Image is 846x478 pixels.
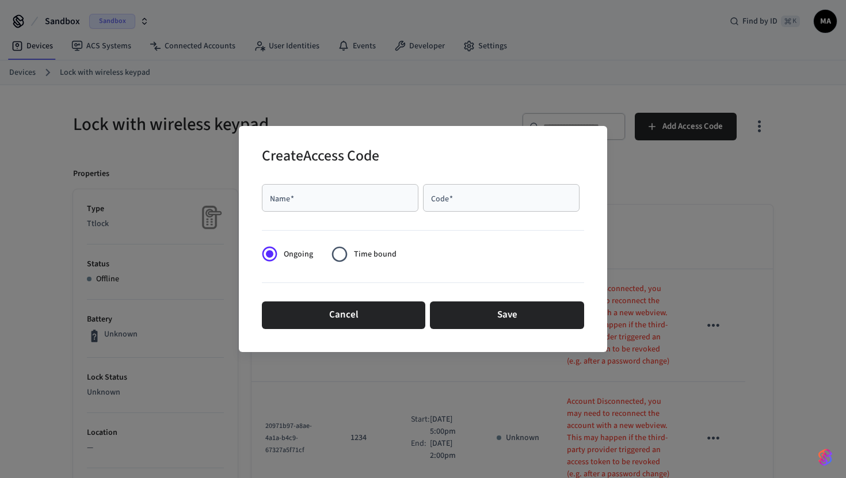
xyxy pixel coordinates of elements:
[262,301,425,329] button: Cancel
[284,248,313,261] span: Ongoing
[262,140,379,175] h2: Create Access Code
[354,248,397,261] span: Time bound
[818,448,832,466] img: SeamLogoGradient.69752ec5.svg
[430,301,584,329] button: Save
